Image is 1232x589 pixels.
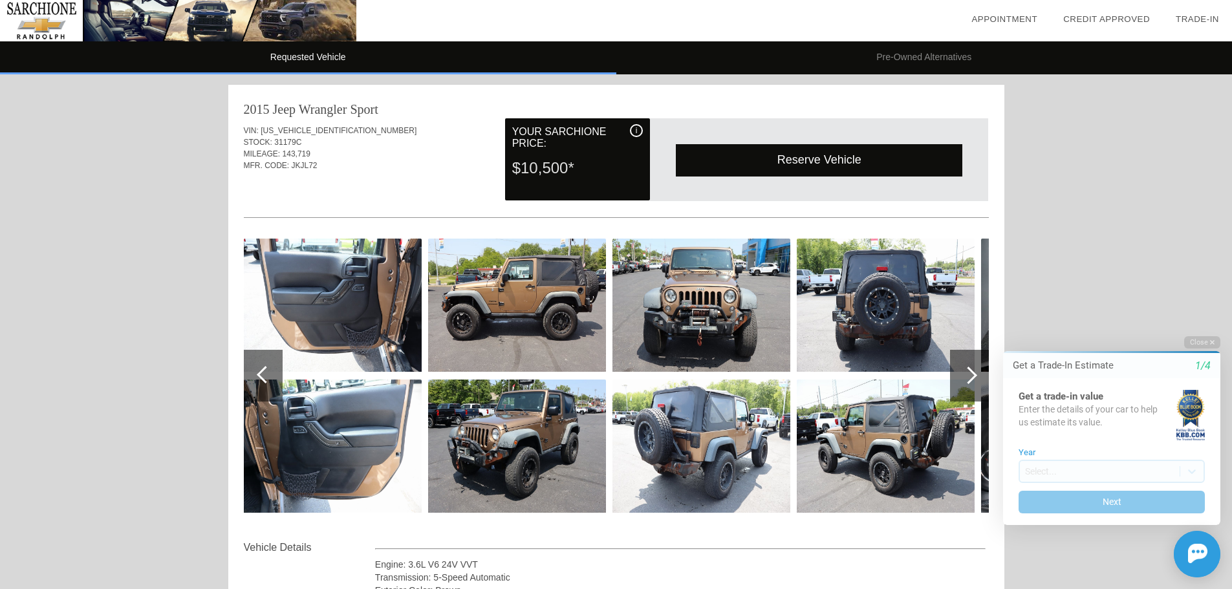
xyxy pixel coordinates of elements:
[612,380,790,513] img: image.aspx
[244,239,422,372] img: image.aspx
[244,138,272,147] span: STOCK:
[612,239,790,372] img: image.aspx
[244,100,347,118] div: 2015 Jeep Wrangler
[244,149,281,158] span: MILEAGE:
[636,126,638,135] span: i
[981,239,1159,372] img: image.aspx
[375,558,986,571] div: Engine: 3.6L V6 24V VVT
[350,100,378,118] div: Sport
[244,161,290,170] span: MFR. CODE:
[261,126,416,135] span: [US_VEHICLE_IDENTIFICATION_NUMBER]
[375,571,986,584] div: Transmission: 5-Speed Automatic
[244,179,989,200] div: Quoted on [DATE] 6:16:50 AM
[797,380,975,513] img: image.aspx
[1176,14,1219,24] a: Trade-In
[512,151,643,185] div: $10,500*
[244,540,375,555] div: Vehicle Details
[797,239,975,372] img: image.aspx
[1063,14,1150,24] a: Credit Approved
[292,161,318,170] span: JKJL72
[676,144,962,176] div: Reserve Vehicle
[283,149,310,158] span: 143,719
[244,126,259,135] span: VIN:
[971,14,1037,24] a: Appointment
[244,380,422,513] img: image.aspx
[274,138,301,147] span: 31179C
[976,325,1232,589] iframe: Chat Assistance
[428,380,606,513] img: image.aspx
[512,124,643,151] div: Your Sarchione Price:
[428,239,606,372] img: image.aspx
